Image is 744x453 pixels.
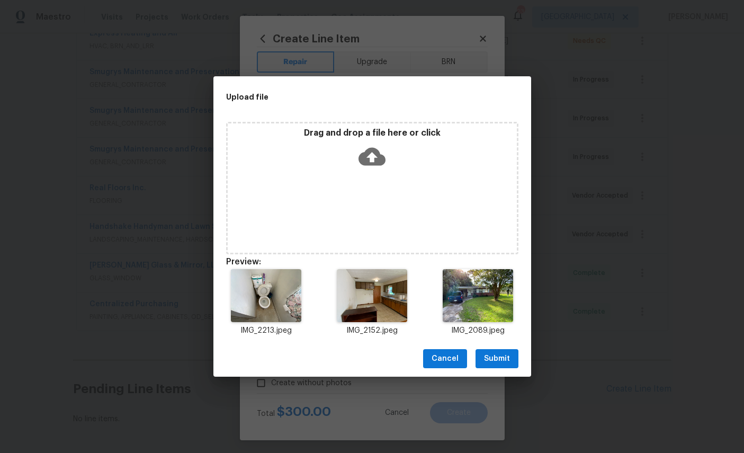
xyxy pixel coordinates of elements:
p: IMG_2152.jpeg [332,325,413,336]
p: IMG_2089.jpeg [438,325,518,336]
img: Z [231,269,301,322]
span: Submit [484,352,510,366]
img: 9k= [337,269,407,322]
h2: Upload file [226,91,471,103]
button: Cancel [423,349,467,369]
p: Drag and drop a file here or click [228,128,517,139]
p: IMG_2213.jpeg [226,325,307,336]
span: Cancel [432,352,459,366]
img: 9k= [443,269,513,322]
button: Submit [476,349,518,369]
